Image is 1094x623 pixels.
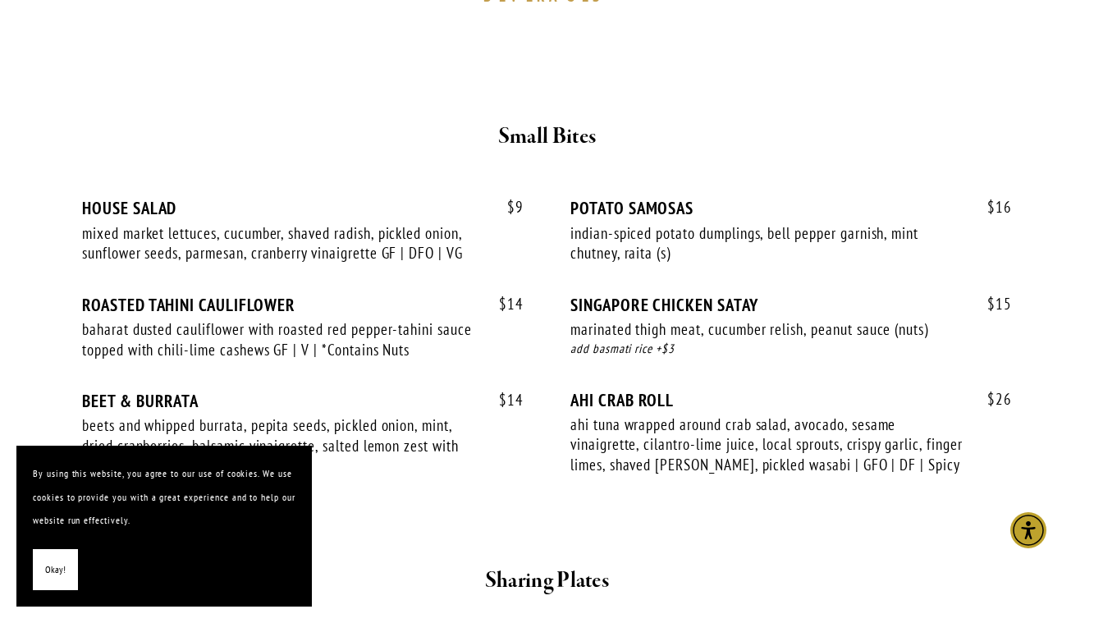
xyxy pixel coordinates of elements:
[82,319,477,360] div: baharat dusted cauliflower with roasted red pepper-tahini sauce topped with chili-lime cashews GF...
[971,295,1012,314] span: 15
[499,390,507,410] span: $
[987,389,996,409] span: $
[570,390,1012,410] div: AHI CRAB ROLL
[971,390,1012,409] span: 26
[971,198,1012,217] span: 16
[570,415,965,475] div: ahi tuna wrapped around crab salad, avocado, sesame vinaigrette, cilantro-lime juice, local sprou...
[570,319,965,340] div: marinated thigh meat, cucumber relish, peanut sauce (nuts)
[33,549,78,591] button: Okay!
[82,223,477,263] div: mixed market lettuces, cucumber, shaved radish, pickled onion, sunflower seeds, parmesan, cranber...
[570,340,1012,359] div: add basmati rice +$3
[570,295,1012,315] div: SINGAPORE CHICKEN SATAY
[987,197,996,217] span: $
[82,391,524,411] div: BEET & BURRATA
[483,295,524,314] span: 14
[82,198,524,218] div: HOUSE SALAD
[485,566,609,595] strong: Sharing Plates
[498,122,596,151] strong: Small Bites
[33,462,295,533] p: By using this website, you agree to our use of cookies. We use cookies to provide you with a grea...
[16,446,312,607] section: Cookie banner
[45,558,66,582] span: Okay!
[483,391,524,410] span: 14
[82,295,524,315] div: ROASTED TAHINI CAULIFLOWER
[507,197,515,217] span: $
[491,198,524,217] span: 9
[499,294,507,314] span: $
[570,198,1012,218] div: POTATO SAMOSAS
[82,415,477,476] div: beets and whipped burrata, pepita seeds, pickled onion, mint, dried cranberries, balsamic vinaigr...
[570,223,965,263] div: indian-spiced potato dumplings, bell pepper garnish, mint chutney, raita (s)
[1010,512,1046,548] div: Accessibility Menu
[987,294,996,314] span: $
